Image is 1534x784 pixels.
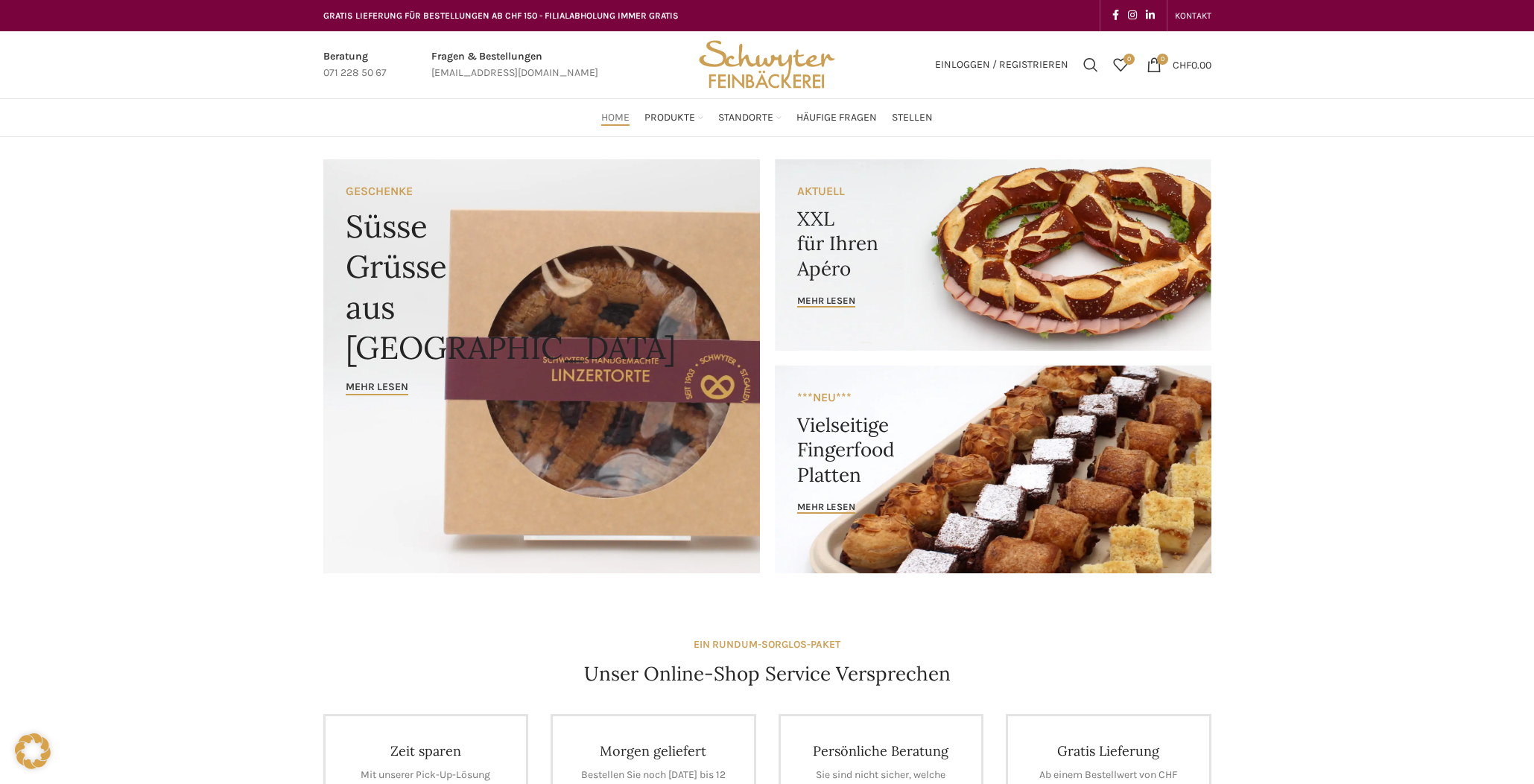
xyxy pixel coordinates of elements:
[1139,50,1219,80] a: 0 CHF0.00
[928,50,1076,80] a: Einloggen / Registrieren
[431,48,598,82] a: Infobox link
[694,31,840,98] img: Bäckerei Schwyter
[575,742,732,759] h4: Morgen geliefert
[694,57,840,70] a: Site logo
[1076,50,1106,80] a: Suchen
[323,159,760,573] a: Banner link
[935,60,1068,70] span: Einloggen / Registrieren
[803,742,960,759] h4: Persönliche Beratung
[644,103,703,133] a: Produkte
[1106,50,1135,80] a: 0
[1106,50,1135,80] div: Meine Wunschliste
[1123,54,1135,65] span: 0
[584,660,951,687] h4: Unser Online-Shop Service Versprechen
[601,111,630,125] span: Home
[1141,5,1159,26] a: Linkedin social link
[1123,5,1141,26] a: Instagram social link
[1173,58,1191,71] span: CHF
[892,111,933,125] span: Stellen
[323,48,387,82] a: Infobox link
[694,638,840,651] strong: EIN RUNDUM-SORGLOS-PAKET
[1167,1,1219,31] div: Secondary navigation
[1157,54,1168,65] span: 0
[1173,58,1211,71] bdi: 0.00
[323,10,679,21] span: GRATIS LIEFERUNG FÜR BESTELLUNGEN AB CHF 150 - FILIALABHOLUNG IMMER GRATIS
[316,103,1219,133] div: Main navigation
[644,111,695,125] span: Produkte
[796,111,877,125] span: Häufige Fragen
[796,103,877,133] a: Häufige Fragen
[348,742,504,759] h4: Zeit sparen
[1175,10,1211,21] span: KONTAKT
[1175,1,1211,31] a: KONTAKT
[1108,5,1123,26] a: Facebook social link
[892,103,933,133] a: Stellen
[718,111,773,125] span: Standorte
[775,366,1211,573] a: Banner link
[775,159,1211,351] a: Banner link
[718,103,782,133] a: Standorte
[601,103,630,133] a: Home
[1030,742,1187,759] h4: Gratis Lieferung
